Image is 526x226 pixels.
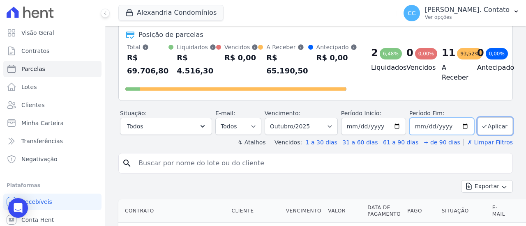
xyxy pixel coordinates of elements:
a: Minha Carteira [3,115,102,131]
div: R$ 4.516,30 [177,51,216,78]
div: R$ 65.190,50 [266,51,308,78]
th: Cliente [228,199,282,223]
div: 2 [371,46,378,59]
label: Vencimento: [265,110,300,116]
input: Buscar por nome do lote ou do cliente [134,155,509,171]
label: Situação: [120,110,147,116]
div: Antecipado [316,43,357,51]
a: ✗ Limpar Filtros [464,139,513,146]
label: E-mail: [215,110,235,116]
a: 61 a 90 dias [383,139,418,146]
div: 0 [406,46,413,59]
div: Open Intercom Messenger [8,198,28,218]
h4: A Receber [442,63,464,82]
p: Ver opções [425,14,510,21]
div: Plataformas [7,180,98,190]
th: E-mail [489,199,512,223]
a: Visão Geral [3,25,102,41]
span: Parcelas [21,65,45,73]
h4: Antecipado [477,63,499,73]
button: Exportar [461,180,513,193]
a: Parcelas [3,61,102,77]
div: 93,52% [457,48,482,59]
a: Contratos [3,43,102,59]
a: Negativação [3,151,102,167]
span: Negativação [21,155,58,163]
span: Visão Geral [21,29,54,37]
span: Clientes [21,101,44,109]
label: Período Inicío: [341,110,381,116]
span: Lotes [21,83,37,91]
a: Lotes [3,79,102,95]
div: 0,00% [415,48,437,59]
div: Liquidados [177,43,216,51]
div: A Receber [266,43,308,51]
a: + de 90 dias [424,139,460,146]
div: 11 [442,46,455,59]
a: Clientes [3,97,102,113]
h4: Liquidados [371,63,393,73]
a: Recebíveis [3,194,102,210]
div: 6,48% [380,48,402,59]
div: Posição de parcelas [138,30,203,40]
a: 1 a 30 dias [306,139,337,146]
label: ↯ Atalhos [238,139,265,146]
div: R$ 0,00 [316,51,357,64]
th: Pago [404,199,438,223]
label: Vencidos: [271,139,302,146]
div: 0,00% [486,48,508,59]
button: CC [PERSON_NAME]. Contato Ver opções [397,2,526,25]
button: Aplicar [478,117,513,135]
span: Conta Hent [21,216,54,224]
a: 31 a 60 dias [342,139,378,146]
label: Período Fim: [409,109,474,118]
th: Contrato [118,199,228,223]
th: Vencimento [283,199,325,223]
th: Valor [325,199,364,223]
span: CC [408,10,416,16]
button: Todos [120,118,212,135]
span: Transferências [21,137,63,145]
p: [PERSON_NAME]. Contato [425,6,510,14]
span: Todos [127,121,143,131]
div: Total [127,43,168,51]
div: R$ 69.706,80 [127,51,168,78]
th: Situação [438,199,489,223]
span: Recebíveis [21,198,52,206]
h4: Vencidos [406,63,429,73]
button: Alexandria Condomínios [118,5,224,21]
div: Vencidos [224,43,258,51]
span: Contratos [21,47,49,55]
div: 0 [477,46,484,59]
span: Minha Carteira [21,119,64,127]
div: R$ 0,00 [224,51,258,64]
i: search [122,158,132,168]
a: Transferências [3,133,102,149]
th: Data de Pagamento [364,199,404,223]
